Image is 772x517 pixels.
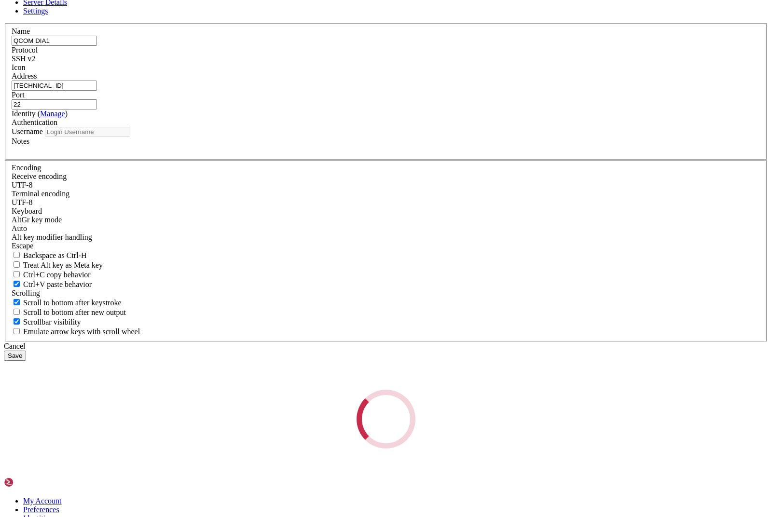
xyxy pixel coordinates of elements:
[4,15,646,27] x-row: root@[TECHNICAL_ID]'s password:
[4,351,26,361] button: Save
[23,497,62,505] a: My Account
[12,127,43,136] label: Username
[12,172,67,180] label: Set the expected encoding for data received from the host. If the encodings do not match, visual ...
[12,308,126,316] label: Scroll to bottom after new output.
[4,4,646,15] x-row: Access denied
[12,91,25,99] label: Port
[14,299,20,305] input: Scroll to bottom after keystroke
[12,233,92,241] label: Controls how the Alt key is handled. Escape: Send an ESC prefix. 8-Bit: Add 128 to the typed char...
[23,299,122,307] span: Scroll to bottom after keystroke
[12,327,140,336] label: When using the alternative screen buffer, and DECCKM (Application Cursor Keys) is active, mouse w...
[184,15,190,27] div: (31, 1)
[23,251,87,259] span: Backspace as Ctrl-H
[12,181,760,190] div: UTF-8
[12,224,27,232] span: Auto
[12,242,760,250] div: Escape
[12,46,38,54] label: Protocol
[14,328,20,334] input: Emulate arrow keys with scroll wheel
[12,99,97,109] input: Port Number
[40,109,65,118] a: Manage
[4,342,768,351] div: Cancel
[12,118,57,126] label: Authentication
[12,36,97,46] input: Server Name
[12,271,91,279] label: Ctrl-C copies if true, send ^C to host if false. Ctrl-Shift-C sends ^C to host if true, copies if...
[23,271,91,279] span: Ctrl+C copy behavior
[12,63,25,71] label: Icon
[12,299,122,307] label: Whether to scroll to the bottom on any keystroke.
[38,109,68,118] span: ( )
[12,181,33,189] span: UTF-8
[12,54,760,63] div: SSH v2
[12,190,69,198] label: The default terminal encoding. ISO-2022 enables character map translations (like graphics maps). ...
[14,309,20,315] input: Scroll to bottom after new output
[23,308,126,316] span: Scroll to bottom after new output
[12,216,62,224] label: Set the expected encoding for data received from the host. If the encodings do not match, visual ...
[12,81,97,91] input: Host Name or IP
[12,198,760,207] div: UTF-8
[12,207,42,215] label: Keyboard
[14,261,20,268] input: Treat Alt key as Meta key
[45,127,130,137] input: Login Username
[12,280,92,288] label: Ctrl+V pastes if true, sends ^V to host if false. Ctrl+Shift+V sends ^V to host if true, pastes i...
[12,224,760,233] div: Auto
[23,7,48,15] a: Settings
[352,385,421,454] div: Loading...
[12,54,35,63] span: SSH v2
[14,252,20,258] input: Backspace as Ctrl-H
[12,242,33,250] span: Escape
[12,318,81,326] label: The vertical scrollbar mode.
[12,289,40,297] label: Scrolling
[12,198,33,206] span: UTF-8
[23,327,140,336] span: Emulate arrow keys with scroll wheel
[12,163,41,172] label: Encoding
[14,318,20,325] input: Scrollbar visibility
[4,477,59,487] img: Shellngn
[23,280,92,288] span: Ctrl+V paste behavior
[23,261,103,269] span: Treat Alt key as Meta key
[12,261,103,269] label: Whether the Alt key acts as a Meta key or as a distinct Alt key.
[23,318,81,326] span: Scrollbar visibility
[14,281,20,287] input: Ctrl+V paste behavior
[23,505,59,514] a: Preferences
[12,251,87,259] label: If true, the backspace should send BS ('\x08', aka ^H). Otherwise the backspace key should send '...
[12,27,30,35] label: Name
[14,271,20,277] input: Ctrl+C copy behavior
[12,109,68,118] label: Identity
[12,137,29,145] label: Notes
[12,72,37,80] label: Address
